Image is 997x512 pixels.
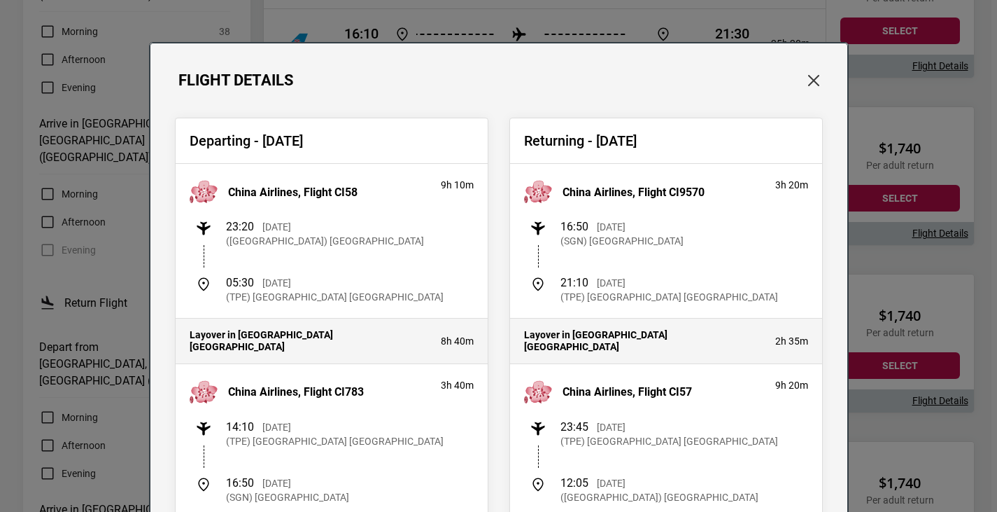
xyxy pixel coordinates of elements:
p: [DATE] [597,220,625,234]
p: 9h 10m [441,178,474,192]
p: (TPE) [GEOGRAPHIC_DATA] [GEOGRAPHIC_DATA] [226,290,444,304]
p: (SGN) [GEOGRAPHIC_DATA] [226,490,349,504]
p: [DATE] [597,476,625,490]
p: ([GEOGRAPHIC_DATA]) [GEOGRAPHIC_DATA] [560,490,758,504]
p: [DATE] [262,420,291,434]
p: (TPE) [GEOGRAPHIC_DATA] [GEOGRAPHIC_DATA] [560,434,778,448]
p: [DATE] [262,276,291,290]
p: (TPE) [GEOGRAPHIC_DATA] [GEOGRAPHIC_DATA] [560,290,778,304]
h4: Layover in [GEOGRAPHIC_DATA] [GEOGRAPHIC_DATA] [524,329,761,353]
p: (TPE) [GEOGRAPHIC_DATA] [GEOGRAPHIC_DATA] [226,434,444,448]
p: [DATE] [262,220,291,234]
img: China Airlines [190,378,218,406]
p: [DATE] [597,276,625,290]
h4: Layover in [GEOGRAPHIC_DATA] [GEOGRAPHIC_DATA] [190,329,427,353]
span: 16:50 [226,476,254,490]
h3: China Airlines, Flight CI57 [563,385,692,399]
p: (SGN) [GEOGRAPHIC_DATA] [560,234,684,248]
span: 16:50 [560,220,588,233]
p: [DATE] [597,420,625,434]
h3: China Airlines, Flight CI58 [228,186,358,199]
h3: China Airlines, Flight CI783 [228,385,364,399]
img: China Airlines [190,178,218,206]
p: 2h 35m [775,334,808,348]
span: 14:10 [226,420,254,434]
span: 21:10 [560,276,588,289]
h1: Flight Details [178,71,294,90]
img: China Airlines [524,378,552,406]
h3: China Airlines, Flight CI9570 [563,186,705,199]
img: China Airlines [524,178,552,206]
h2: Returning - [DATE] [524,132,808,149]
p: 3h 20m [775,178,808,192]
h2: Departing - [DATE] [190,132,474,149]
span: 23:45 [560,420,588,434]
p: ([GEOGRAPHIC_DATA]) [GEOGRAPHIC_DATA] [226,234,424,248]
p: 9h 20m [775,378,808,392]
p: 3h 40m [441,378,474,392]
p: 8h 40m [441,334,474,348]
button: Close [805,71,823,90]
span: 12:05 [560,476,588,490]
span: 23:20 [226,220,254,233]
span: 05:30 [226,276,254,289]
p: [DATE] [262,476,291,490]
